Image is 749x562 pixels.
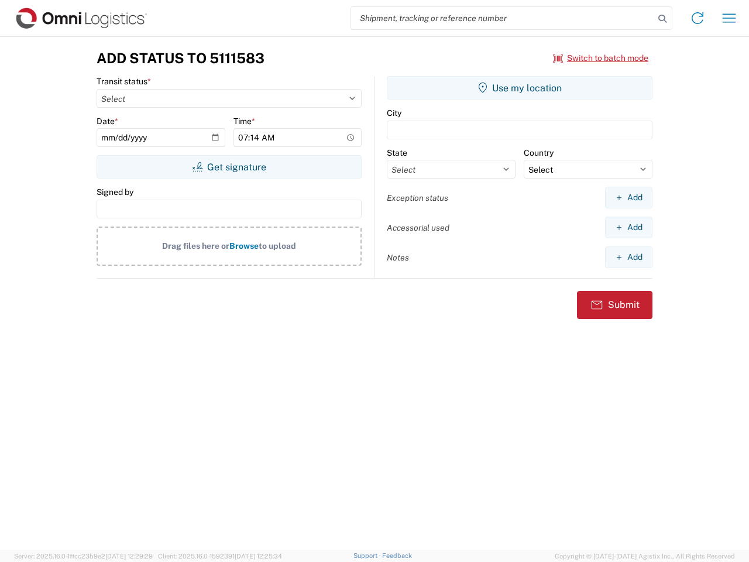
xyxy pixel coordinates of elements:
[97,76,151,87] label: Transit status
[14,553,153,560] span: Server: 2025.16.0-1ffcc23b9e2
[97,187,133,197] label: Signed by
[387,108,401,118] label: City
[229,241,259,251] span: Browse
[387,193,448,203] label: Exception status
[605,187,652,208] button: Add
[259,241,296,251] span: to upload
[524,148,554,158] label: Country
[605,217,652,238] button: Add
[353,552,383,559] a: Support
[555,551,735,561] span: Copyright © [DATE]-[DATE] Agistix Inc., All Rights Reserved
[105,553,153,560] span: [DATE] 12:29:29
[162,241,229,251] span: Drag files here or
[97,116,118,126] label: Date
[387,148,407,158] label: State
[387,76,652,100] button: Use my location
[158,553,282,560] span: Client: 2025.16.0-1592391
[97,50,264,67] h3: Add Status to 5111583
[235,553,282,560] span: [DATE] 12:25:34
[577,291,652,319] button: Submit
[233,116,255,126] label: Time
[605,246,652,268] button: Add
[97,155,362,179] button: Get signature
[387,222,449,233] label: Accessorial used
[382,552,412,559] a: Feedback
[351,7,654,29] input: Shipment, tracking or reference number
[553,49,648,68] button: Switch to batch mode
[387,252,409,263] label: Notes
